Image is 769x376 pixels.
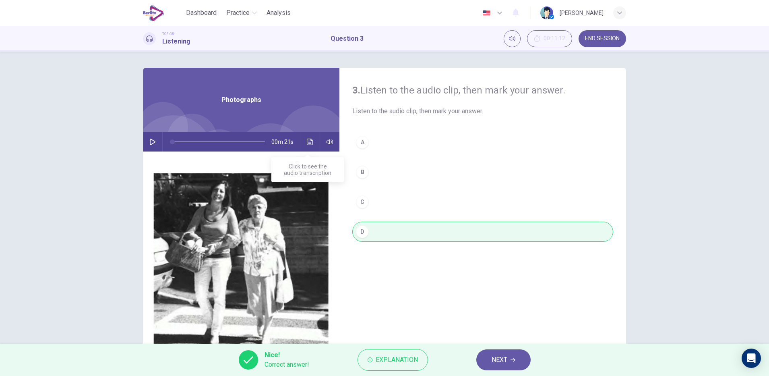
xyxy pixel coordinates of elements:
[352,85,360,96] strong: 3.
[358,349,428,371] button: Explanation
[579,30,626,47] button: END SESSION
[544,35,565,42] span: 00:11:12
[143,152,339,348] img: Photographs
[504,30,521,47] div: Mute
[376,354,418,366] span: Explanation
[527,30,572,47] div: Hide
[271,132,300,152] span: 00m 21s
[226,8,250,18] span: Practice
[143,5,183,21] a: EduSynch logo
[162,37,190,46] h1: Listening
[352,106,613,116] span: Listen to the audio clip, then mark your answer.
[331,34,364,44] h1: Question 3
[183,6,220,20] button: Dashboard
[492,354,507,366] span: NEXT
[143,5,164,21] img: EduSynch logo
[221,95,261,105] span: Photographs
[267,8,291,18] span: Analysis
[265,350,309,360] span: Nice!
[263,6,294,20] button: Analysis
[271,157,344,182] div: Click to see the audio transcription
[223,6,260,20] button: Practice
[482,10,492,16] img: en
[265,360,309,370] span: Correct answer!
[585,35,620,42] span: END SESSION
[186,8,217,18] span: Dashboard
[162,31,174,37] span: TOEIC®
[527,30,572,47] button: 00:11:12
[304,132,316,152] button: Click to see the audio transcription
[742,349,761,368] div: Open Intercom Messenger
[352,84,613,97] h4: Listen to the audio clip, then mark your answer.
[560,8,604,18] div: [PERSON_NAME]
[476,349,531,370] button: NEXT
[540,6,553,19] img: Profile picture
